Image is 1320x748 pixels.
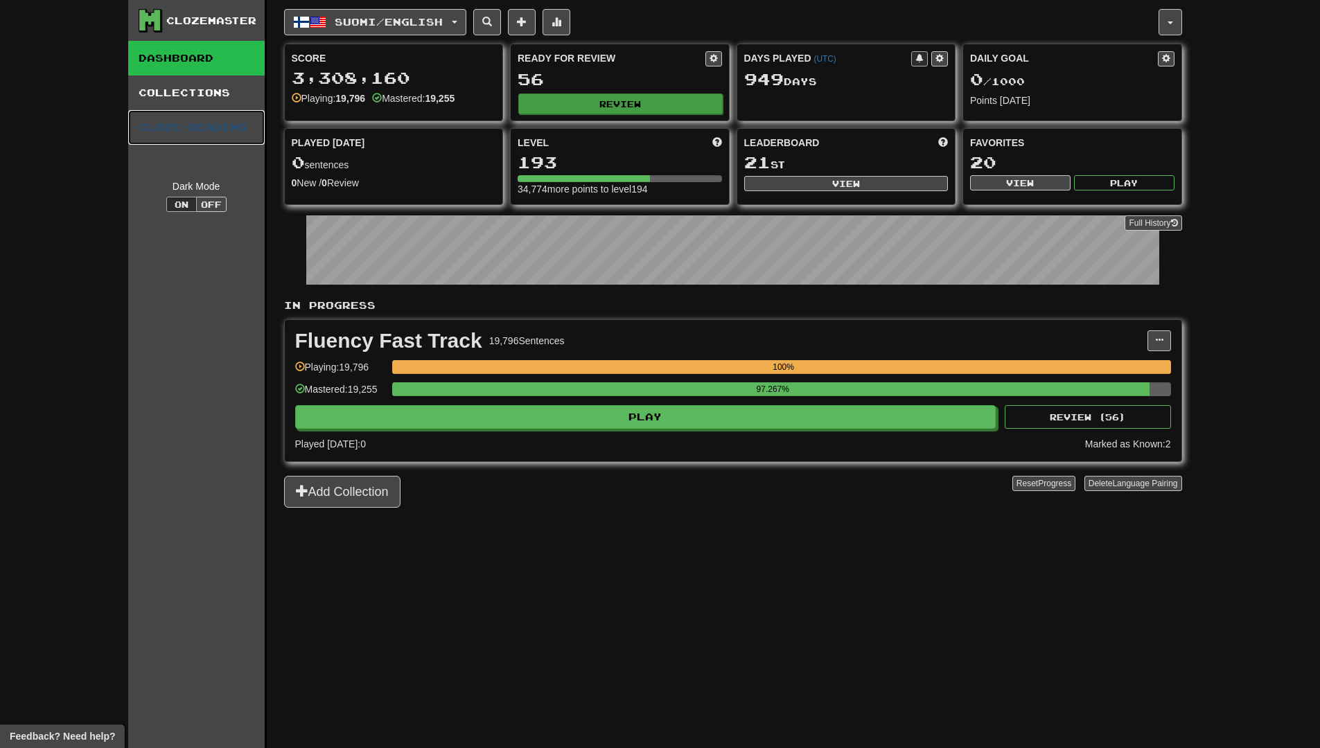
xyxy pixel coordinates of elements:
[128,75,265,110] a: Collections
[10,729,115,743] span: Open feedback widget
[292,91,366,105] div: Playing:
[744,69,784,89] span: 949
[166,14,256,28] div: Clozemaster
[372,91,455,105] div: Mastered:
[335,16,443,28] span: Suomi / English
[1074,175,1174,190] button: Play
[396,382,1150,396] div: 97.267%
[292,51,496,65] div: Score
[1125,215,1181,231] a: Full History
[295,405,996,429] button: Play
[543,9,570,35] button: More stats
[970,175,1071,190] button: View
[295,382,385,405] div: Mastered: 19,255
[295,360,385,383] div: Playing: 19,796
[508,9,536,35] button: Add sentence to collection
[335,93,365,104] strong: 19,796
[744,152,771,172] span: 21
[1038,479,1071,488] span: Progress
[292,154,496,172] div: sentences
[970,75,1025,87] span: / 1000
[970,51,1158,66] div: Daily Goal
[284,299,1182,312] p: In Progress
[970,69,983,89] span: 0
[1012,476,1075,491] button: ResetProgress
[744,51,912,65] div: Days Played
[813,54,836,64] a: (UTC)
[425,93,455,104] strong: 19,255
[744,176,949,191] button: View
[284,476,401,508] button: Add Collection
[744,71,949,89] div: Day s
[128,41,265,75] a: Dashboard
[396,360,1171,374] div: 100%
[284,9,466,35] button: Suomi/English
[938,136,948,150] span: This week in points, UTC
[292,136,365,150] span: Played [DATE]
[1112,479,1177,488] span: Language Pairing
[295,438,366,449] span: Played [DATE]: 0
[518,182,722,196] div: 34,774 more points to level 194
[473,9,501,35] button: Search sentences
[1005,405,1171,429] button: Review (56)
[295,330,482,351] div: Fluency Fast Track
[139,179,254,193] div: Dark Mode
[970,154,1174,171] div: 20
[518,136,549,150] span: Level
[292,177,297,188] strong: 0
[712,136,722,150] span: Score more points to level up
[489,334,565,348] div: 19,796 Sentences
[196,197,227,212] button: Off
[1084,476,1182,491] button: DeleteLanguage Pairing
[1085,437,1171,451] div: Marked as Known: 2
[518,51,705,65] div: Ready for Review
[518,154,722,171] div: 193
[744,154,949,172] div: st
[292,176,496,190] div: New / Review
[292,152,305,172] span: 0
[518,71,722,88] div: 56
[744,136,820,150] span: Leaderboard
[166,197,197,212] button: On
[518,93,723,114] button: Review
[970,136,1174,150] div: Favorites
[128,110,265,145] a: Cloze-Reading
[322,177,327,188] strong: 0
[970,93,1174,107] div: Points [DATE]
[292,69,496,87] div: 3,308,160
